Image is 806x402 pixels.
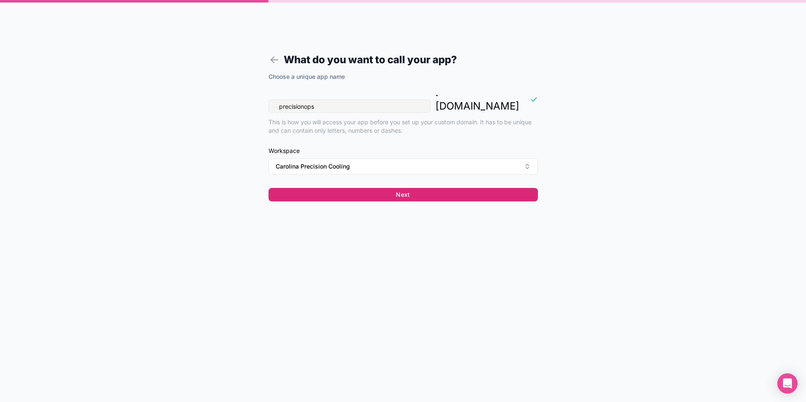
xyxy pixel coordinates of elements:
[269,72,345,81] label: Choose a unique app name
[269,158,538,174] button: Select Button
[269,188,538,201] button: Next
[269,52,538,67] h1: What do you want to call your app?
[777,373,798,394] div: Open Intercom Messenger
[276,162,350,171] span: Carolina Precision Cooling
[435,86,519,113] p: . [DOMAIN_NAME]
[269,99,430,113] input: carolinaprecisioncooling
[269,147,538,155] span: Workspace
[269,118,538,135] p: This is how you will access your app before you set up your custom domain. It has to be unique an...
